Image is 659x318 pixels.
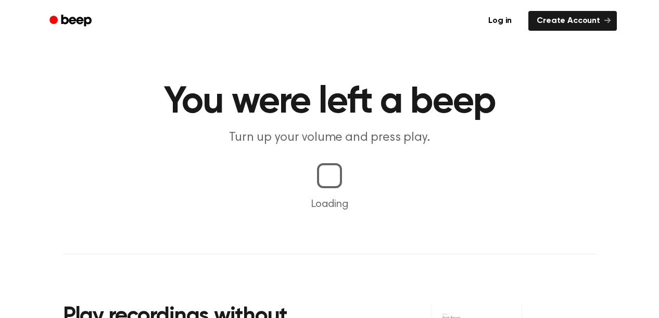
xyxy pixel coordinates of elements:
[478,9,522,33] a: Log in
[42,11,101,31] a: Beep
[130,129,529,146] p: Turn up your volume and press play.
[12,197,647,212] p: Loading
[63,83,596,121] h1: You were left a beep
[528,11,617,31] a: Create Account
